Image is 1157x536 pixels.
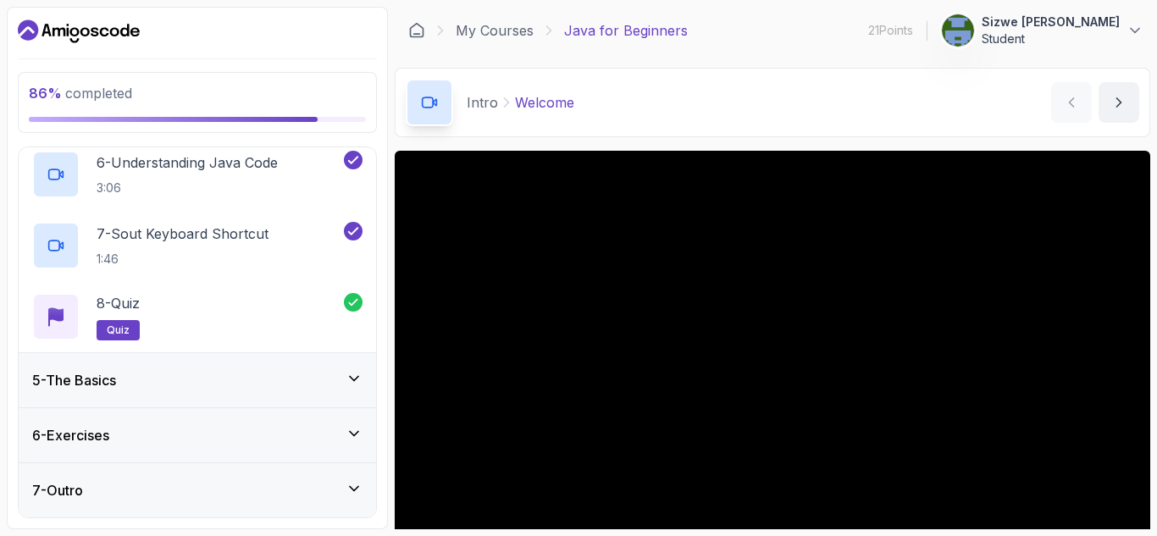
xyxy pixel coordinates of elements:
[564,20,688,41] p: Java for Beginners
[982,30,1120,47] p: Student
[32,151,363,198] button: 6-Understanding Java Code3:06
[97,152,278,173] p: 6 - Understanding Java Code
[32,425,109,445] h3: 6 - Exercises
[32,480,83,500] h3: 7 - Outro
[97,251,268,268] p: 1:46
[97,180,278,196] p: 3:06
[408,22,425,39] a: Dashboard
[942,14,974,47] img: user profile image
[941,14,1143,47] button: user profile imageSizwe [PERSON_NAME]Student
[1099,82,1139,123] button: next content
[19,463,376,517] button: 7-Outro
[32,293,363,340] button: 8-Quizquiz
[29,85,132,102] span: completed
[982,14,1120,30] p: Sizwe [PERSON_NAME]
[456,20,534,41] a: My Courses
[868,22,913,39] p: 21 Points
[97,224,268,244] p: 7 - Sout Keyboard Shortcut
[32,370,116,390] h3: 5 - The Basics
[18,18,140,45] a: Dashboard
[29,85,62,102] span: 86 %
[19,408,376,462] button: 6-Exercises
[97,293,140,313] p: 8 - Quiz
[515,92,574,113] p: Welcome
[107,323,130,337] span: quiz
[19,353,376,407] button: 5-The Basics
[32,222,363,269] button: 7-Sout Keyboard Shortcut1:46
[467,92,498,113] p: Intro
[1051,82,1092,123] button: previous content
